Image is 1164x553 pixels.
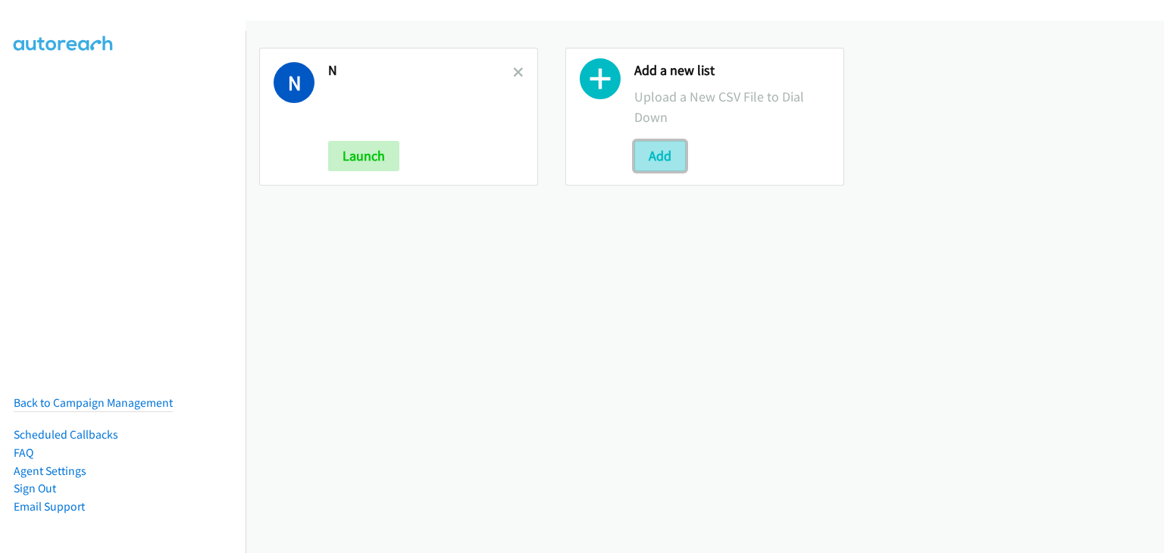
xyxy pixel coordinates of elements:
a: FAQ [14,445,33,460]
a: Sign Out [14,481,56,495]
p: Upload a New CSV File to Dial Down [634,86,830,127]
a: Agent Settings [14,464,86,478]
a: Scheduled Callbacks [14,427,118,442]
a: Back to Campaign Management [14,395,173,410]
h1: N [274,62,314,103]
h2: N [328,62,513,80]
button: Add [634,141,686,171]
a: Email Support [14,499,85,514]
button: Launch [328,141,399,171]
h2: Add a new list [634,62,830,80]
